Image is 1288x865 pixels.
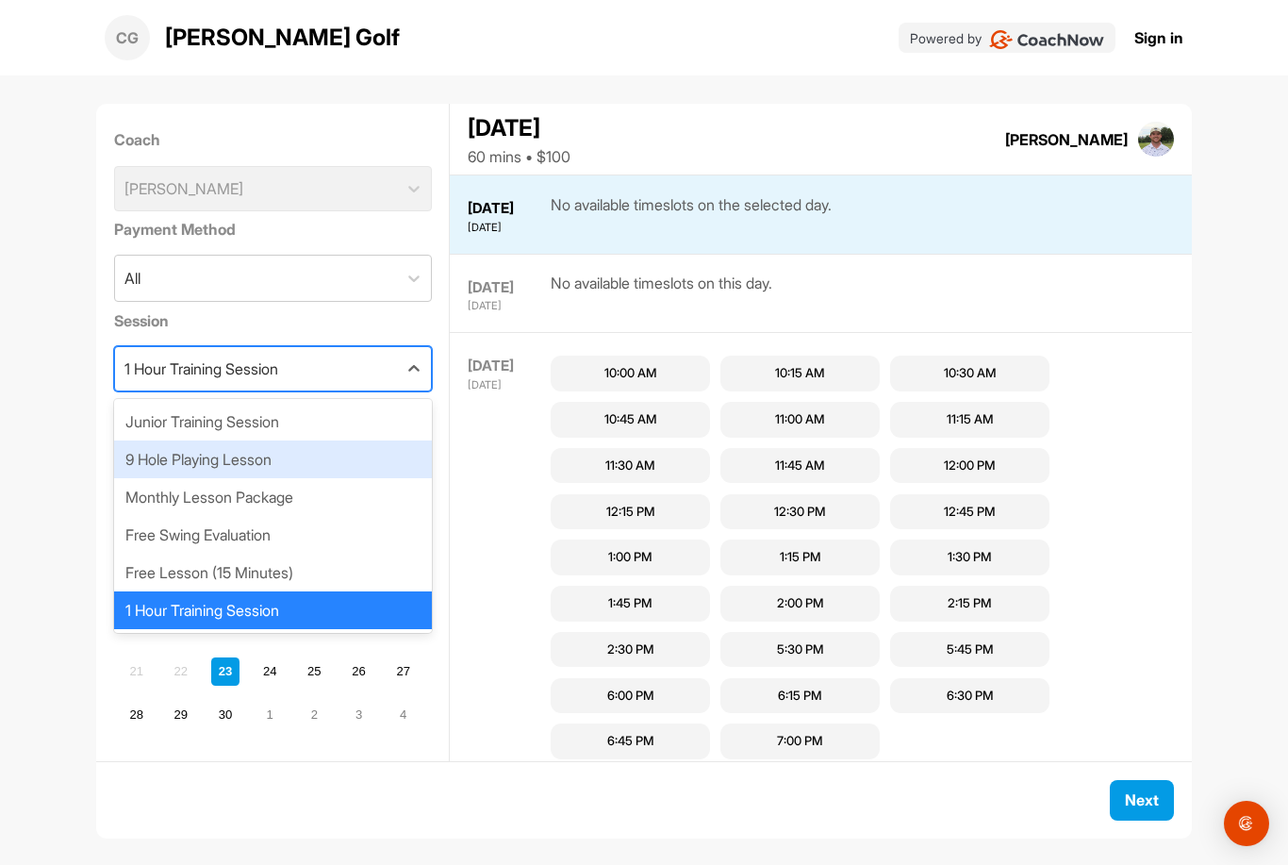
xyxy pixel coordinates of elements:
[1224,801,1269,846] div: Open Intercom Messenger
[468,356,546,377] div: [DATE]
[944,364,997,383] div: 10:30 AM
[468,198,546,220] div: [DATE]
[124,358,278,380] div: 1 Hour Training Session
[778,687,822,706] div: 6:15 PM
[607,732,654,751] div: 6:45 PM
[124,267,140,290] div: All
[777,594,824,613] div: 2:00 PM
[608,594,652,613] div: 1:45 PM
[777,640,824,659] div: 5:30 PM
[1125,790,1159,809] span: Next
[114,478,432,516] div: Monthly Lesson Package
[947,687,994,706] div: 6:30 PM
[114,309,432,332] label: Session
[165,21,400,55] p: [PERSON_NAME] Golf
[605,457,655,475] div: 11:30 AM
[947,640,994,659] div: 5:45 PM
[114,591,432,629] div: 1 Hour Training Session
[948,594,992,613] div: 2:15 PM
[608,548,652,567] div: 1:00 PM
[947,410,994,429] div: 11:15 AM
[468,220,546,236] div: [DATE]
[607,640,654,659] div: 2:30 PM
[345,701,373,729] div: Choose Friday, October 3rd, 2025
[775,410,825,429] div: 11:00 AM
[300,701,328,729] div: Choose Thursday, October 2nd, 2025
[114,441,432,478] div: 9 Hole Playing Lesson
[775,457,825,475] div: 11:45 AM
[389,701,418,729] div: Choose Saturday, October 4th, 2025
[468,277,546,299] div: [DATE]
[345,657,373,686] div: Choose Friday, September 26th, 2025
[551,193,832,236] div: No available timeslots on the selected day.
[256,701,284,729] div: Choose Wednesday, October 1st, 2025
[774,503,826,522] div: 12:30 PM
[123,701,151,729] div: Choose Sunday, September 28th, 2025
[1005,128,1128,151] div: [PERSON_NAME]
[468,377,546,393] div: [DATE]
[948,548,992,567] div: 1:30 PM
[114,516,432,554] div: Free Swing Evaluation
[777,732,823,751] div: 7:00 PM
[604,364,657,383] div: 10:00 AM
[944,457,996,475] div: 12:00 PM
[114,218,432,241] label: Payment Method
[1134,26,1183,49] a: Sign in
[780,548,821,567] div: 1:15 PM
[114,128,432,151] label: Coach
[123,657,151,686] div: Not available Sunday, September 21st, 2025
[910,28,982,48] p: Powered by
[211,657,239,686] div: Choose Tuesday, September 23rd, 2025
[114,554,432,591] div: Free Lesson (15 Minutes)
[989,30,1105,49] img: CoachNow
[1110,780,1174,821] button: Next
[604,410,657,429] div: 10:45 AM
[105,15,150,60] div: CG
[256,657,284,686] div: Choose Wednesday, September 24th, 2025
[114,403,432,441] div: Junior Training Session
[468,111,570,145] div: [DATE]
[607,687,654,706] div: 6:00 PM
[1138,122,1174,158] img: square_5982f9cf0095e9dd271e6d30cf84447a.jpg
[775,364,825,383] div: 10:15 AM
[300,657,328,686] div: Choose Thursday, September 25th, 2025
[551,272,772,314] div: No available timeslots on this day.
[167,701,195,729] div: Choose Monday, September 29th, 2025
[606,503,655,522] div: 12:15 PM
[468,298,546,314] div: [DATE]
[944,503,996,522] div: 12:45 PM
[389,657,418,686] div: Choose Saturday, September 27th, 2025
[211,701,239,729] div: Choose Tuesday, September 30th, 2025
[167,657,195,686] div: Not available Monday, September 22nd, 2025
[468,145,570,168] div: 60 mins • $100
